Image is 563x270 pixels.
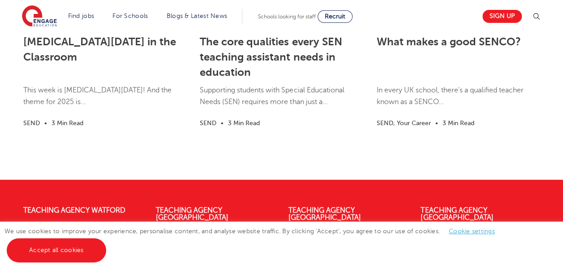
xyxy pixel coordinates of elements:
li: 3 Min Read [443,118,474,128]
a: [MEDICAL_DATA][DATE] in the Classroom [23,35,176,63]
a: Find jobs [68,13,95,19]
a: Blogs & Latest News [167,13,228,19]
span: We use cookies to improve your experience, personalise content, and analyse website traffic. By c... [4,228,504,253]
a: Teaching Agency Watford [23,206,125,214]
span: Recruit [325,13,345,20]
a: Recruit [318,10,352,23]
li: 3 Min Read [228,118,260,128]
p: Supporting students with Special Educational Needs (SEN) requires more than just a... [200,84,363,117]
a: What makes a good SENCO? [377,35,521,48]
p: This week is [MEDICAL_DATA][DATE]! And the theme for 2025 is... [23,84,186,117]
a: Cookie settings [449,228,495,235]
li: SEND, Your Career [377,118,431,128]
a: Sign up [482,10,522,23]
li: SEND [200,118,216,128]
a: Teaching Agency [GEOGRAPHIC_DATA] [288,206,361,222]
li: SEND [23,118,40,128]
a: The core qualities every SEN teaching assistant needs in education [200,35,342,78]
a: Accept all cookies [7,238,106,262]
li: • [40,118,52,128]
li: 3 Min Read [52,118,83,128]
span: Schools looking for staff [258,13,316,20]
a: Teaching Agency [GEOGRAPHIC_DATA] [421,206,493,222]
a: Teaching Agency [GEOGRAPHIC_DATA] [156,206,228,222]
li: • [216,118,228,128]
li: • [431,118,443,128]
img: Engage Education [22,5,57,28]
a: For Schools [112,13,148,19]
p: In every UK school, there's a qualified teacher known as a SENCO... [377,84,540,117]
